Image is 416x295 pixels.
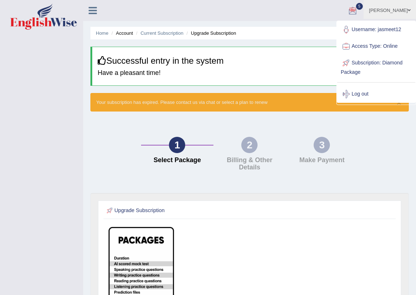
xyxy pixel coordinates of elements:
a: Subscription: Diamond Package [337,55,415,79]
a: Current Subscription [140,30,183,36]
h4: Select Package [145,157,210,164]
a: Access Type: Online [337,38,415,55]
a: Home [96,30,109,36]
a: Username: jasmeet12 [337,21,415,38]
h4: Make Payment [289,157,355,164]
div: 2 [241,137,258,153]
button: × [397,99,401,106]
div: Your subscription has expired. Please contact us via chat or select a plan to renew [90,93,409,111]
span: 5 [356,3,363,10]
li: Account [110,30,133,37]
li: Upgrade Subscription [185,30,236,37]
h4: Billing & Other Details [217,157,282,171]
h2: Upgrade Subscription [105,206,284,215]
div: 3 [314,137,330,153]
h4: Have a pleasant time! [98,69,403,77]
a: Log out [337,86,415,102]
h3: Successful entry in the system [98,56,403,66]
div: 1 [169,137,185,153]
